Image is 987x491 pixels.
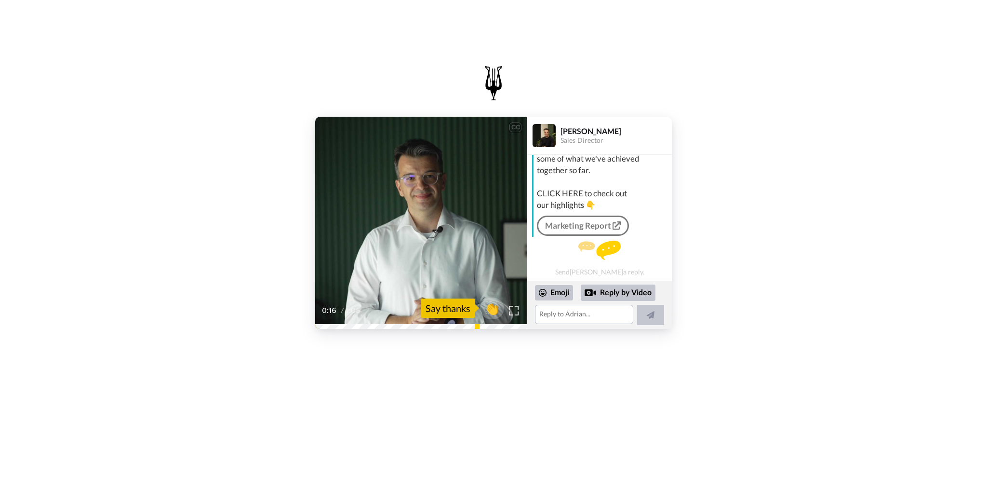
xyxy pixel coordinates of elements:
[537,130,669,211] div: Hi there! With the first half of the year behind us, we'd love to share some of what we've achiev...
[480,300,504,316] span: 👏
[585,287,596,299] div: Reply by Video
[535,285,573,300] div: Emoji
[560,136,671,145] div: Sales Director
[341,305,344,316] span: /
[346,305,363,316] span: 1:05
[578,241,621,260] img: message.svg
[474,64,513,102] img: logo
[560,126,671,136] div: [PERSON_NAME]
[509,123,521,132] div: CC
[581,285,655,301] div: Reply by Video
[480,298,504,319] button: 👏
[322,305,339,316] span: 0:16
[421,299,475,318] div: Say thanks
[527,241,672,276] div: Send [PERSON_NAME] a reply.
[533,124,556,147] img: Profile Image
[537,216,629,236] a: Marketing Report
[509,306,519,315] img: Full screen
